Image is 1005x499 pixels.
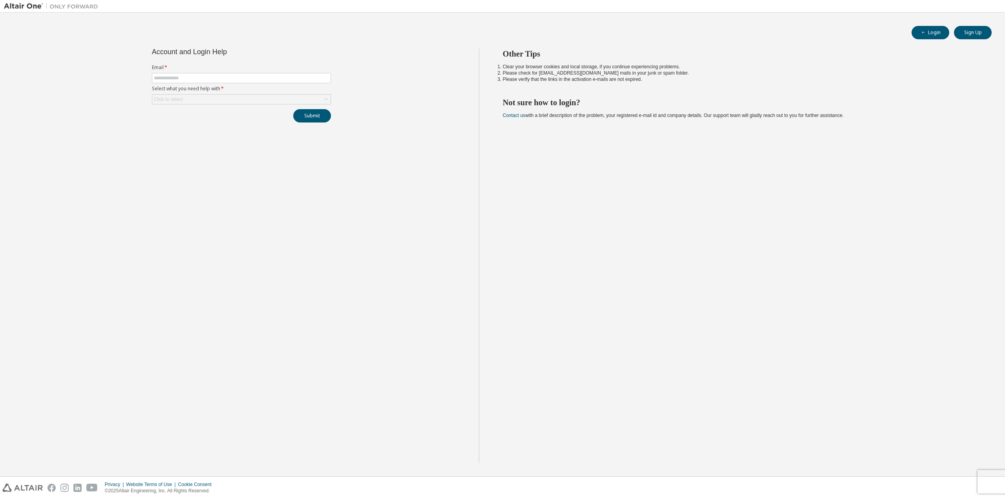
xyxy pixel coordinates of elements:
img: altair_logo.svg [2,484,43,492]
img: facebook.svg [48,484,56,492]
div: Click to select [152,95,331,104]
div: Cookie Consent [178,481,216,488]
button: Sign Up [954,26,992,39]
a: Contact us [503,113,525,118]
li: Clear your browser cookies and local storage, if you continue experiencing problems. [503,64,978,70]
li: Please verify that the links in the activation e-mails are not expired. [503,76,978,82]
div: Click to select [154,96,183,102]
h2: Other Tips [503,49,978,59]
img: instagram.svg [60,484,69,492]
img: linkedin.svg [73,484,82,492]
button: Login [912,26,949,39]
h2: Not sure how to login? [503,97,978,108]
button: Submit [293,109,331,122]
span: with a brief description of the problem, your registered e-mail id and company details. Our suppo... [503,113,844,118]
li: Please check for [EMAIL_ADDRESS][DOMAIN_NAME] mails in your junk or spam folder. [503,70,978,76]
p: © 2025 Altair Engineering, Inc. All Rights Reserved. [105,488,216,494]
label: Select what you need help with [152,86,331,92]
img: youtube.svg [86,484,98,492]
label: Email [152,64,331,71]
div: Website Terms of Use [126,481,178,488]
img: Altair One [4,2,102,10]
div: Privacy [105,481,126,488]
div: Account and Login Help [152,49,295,55]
